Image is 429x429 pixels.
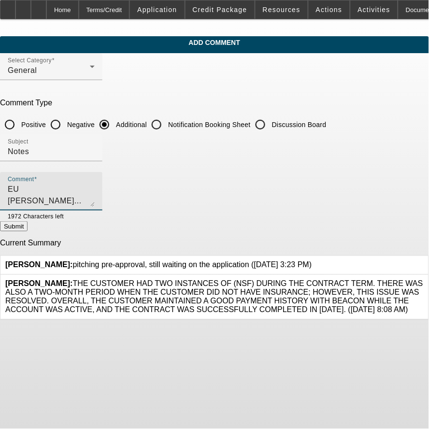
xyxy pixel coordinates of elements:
[309,0,350,19] button: Actions
[5,280,73,288] b: [PERSON_NAME]:
[19,120,46,129] label: Positive
[358,6,391,14] span: Activities
[351,0,398,19] button: Activities
[114,120,147,129] label: Additional
[166,120,251,129] label: Notification Booking Sheet
[137,6,177,14] span: Application
[8,176,34,183] mat-label: Comment
[186,0,255,19] button: Credit Package
[5,261,312,269] span: pitching pre-approval, still waiting on the application ([DATE] 3:23 PM)
[193,6,247,14] span: Credit Package
[130,0,184,19] button: Application
[8,211,64,221] mat-hint: 1972 Characters left
[263,6,300,14] span: Resources
[7,39,422,46] span: Add Comment
[5,280,423,314] span: THE CUSTOMER HAD TWO INSTANCES OF (NSF) DURING THE CONTRACT TERM. THERE WAS ALSO A TWO-MONTH PERI...
[270,120,327,129] label: Discussion Board
[316,6,343,14] span: Actions
[8,66,37,74] span: General
[5,261,73,269] b: [PERSON_NAME]:
[8,57,52,64] mat-label: Select Category
[8,139,29,145] mat-label: Subject
[65,120,95,129] label: Negative
[256,0,308,19] button: Resources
